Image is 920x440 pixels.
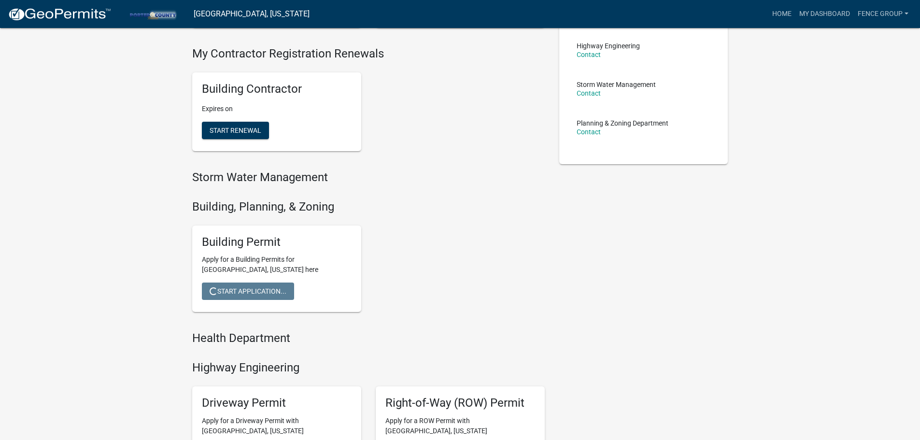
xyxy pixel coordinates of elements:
button: Start Application... [202,283,294,300]
p: Apply for a ROW Permit with [GEOGRAPHIC_DATA], [US_STATE] [385,416,535,436]
p: Storm Water Management [577,81,656,88]
h4: Storm Water Management [192,170,545,185]
wm-registration-list-section: My Contractor Registration Renewals [192,47,545,159]
p: Highway Engineering [577,43,640,49]
button: Start Renewal [202,122,269,139]
a: Home [768,5,795,23]
p: Planning & Zoning Department [577,120,668,127]
a: Contact [577,51,601,58]
a: Contact [577,89,601,97]
a: Fence Group [854,5,912,23]
h4: Health Department [192,331,545,345]
p: Expires on [202,104,352,114]
h5: Right-of-Way (ROW) Permit [385,396,535,410]
img: Porter County, Indiana [119,7,186,20]
p: Apply for a Building Permits for [GEOGRAPHIC_DATA], [US_STATE] here [202,255,352,275]
h5: Driveway Permit [202,396,352,410]
h5: Building Permit [202,235,352,249]
h5: Building Contractor [202,82,352,96]
a: Contact [577,128,601,136]
span: Start Application... [210,287,286,295]
h4: Highway Engineering [192,361,545,375]
a: [GEOGRAPHIC_DATA], [US_STATE] [194,6,310,22]
h4: Building, Planning, & Zoning [192,200,545,214]
h4: My Contractor Registration Renewals [192,47,545,61]
a: My Dashboard [795,5,854,23]
span: Start Renewal [210,127,261,134]
p: Apply for a Driveway Permit with [GEOGRAPHIC_DATA], [US_STATE] [202,416,352,436]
